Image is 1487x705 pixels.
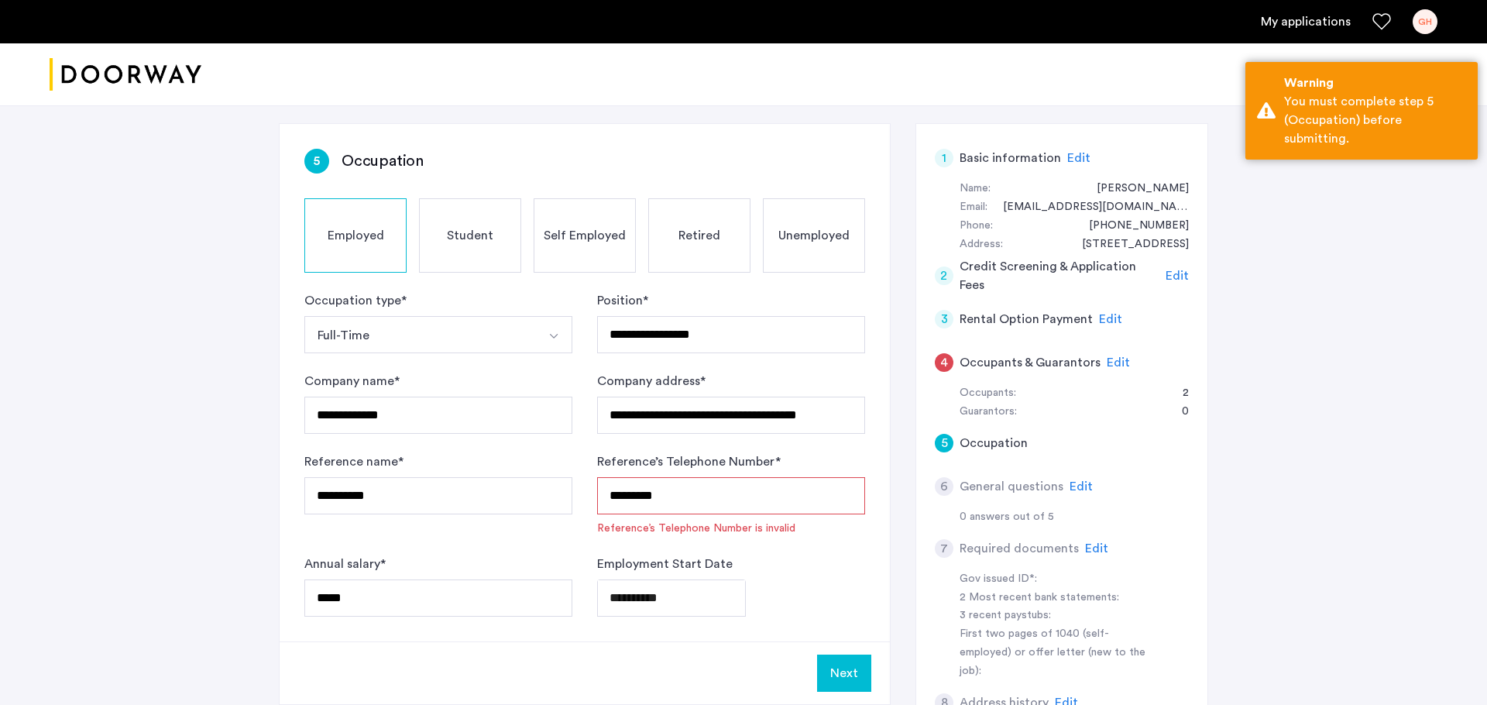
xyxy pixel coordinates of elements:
[960,570,1155,589] div: Gov issued ID*:
[935,434,953,452] div: 5
[1081,180,1189,198] div: Georgea Hall
[1067,152,1090,164] span: Edit
[304,149,329,174] div: 5
[960,180,991,198] div: Name:
[304,452,404,471] label: Reference name *
[778,226,850,245] span: Unemployed
[597,452,781,471] label: Reference’s Telephone Number *
[817,655,871,692] button: Next
[1107,356,1130,369] span: Edit
[960,403,1017,421] div: Guarantors:
[960,217,993,236] div: Phone:
[960,625,1155,681] div: First two pages of 1040 (self-employed) or offer letter (new to the job):
[50,46,201,104] img: logo
[960,384,1016,403] div: Occupants:
[597,372,706,390] label: Company address *
[304,555,386,573] label: Annual salary *
[1073,217,1189,236] div: +17176451735
[597,555,733,573] label: Employment Start Date
[1413,9,1437,34] div: GH
[960,353,1101,372] h5: Occupants & Guarantors
[987,198,1189,217] div: georgeaghall@gmail.com
[935,310,953,328] div: 3
[1085,542,1108,555] span: Edit
[960,589,1155,607] div: 2 Most recent bank statements:
[960,310,1093,328] h5: Rental Option Payment
[1284,92,1466,148] div: You must complete step 5 (Occupation) before submitting.
[960,477,1063,496] h5: General questions
[935,353,953,372] div: 4
[535,316,572,353] button: Select option
[960,236,1003,254] div: Address:
[1284,74,1466,92] div: Warning
[1167,384,1189,403] div: 2
[960,607,1155,625] div: 3 recent paystubs:
[304,291,407,310] label: Occupation type *
[1070,480,1093,493] span: Edit
[544,226,626,245] span: Self Employed
[447,226,493,245] span: Student
[50,46,201,104] a: Cazamio logo
[960,149,1061,167] h5: Basic information
[935,477,953,496] div: 6
[960,434,1028,452] h5: Occupation
[960,508,1189,527] div: 0 answers out of 5
[597,579,746,617] input: Employment Start Date
[1099,313,1122,325] span: Edit
[935,267,953,285] div: 2
[678,226,720,245] span: Retired
[597,291,648,310] label: Position *
[960,198,987,217] div: Email:
[935,539,953,558] div: 7
[960,539,1079,558] h5: Required documents
[304,372,400,390] label: Company name *
[1372,12,1391,31] a: Favorites
[328,226,384,245] span: Employed
[1066,236,1189,254] div: 266 North Locust Point Road
[935,149,953,167] div: 1
[1166,403,1189,421] div: 0
[548,330,560,342] img: arrow
[960,257,1160,294] h5: Credit Screening & Application Fees
[597,521,865,536] span: Reference’s Telephone Number is invalid
[304,316,536,353] button: Select option
[342,150,424,172] h3: Occupation
[1166,270,1189,282] span: Edit
[1261,12,1351,31] a: My application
